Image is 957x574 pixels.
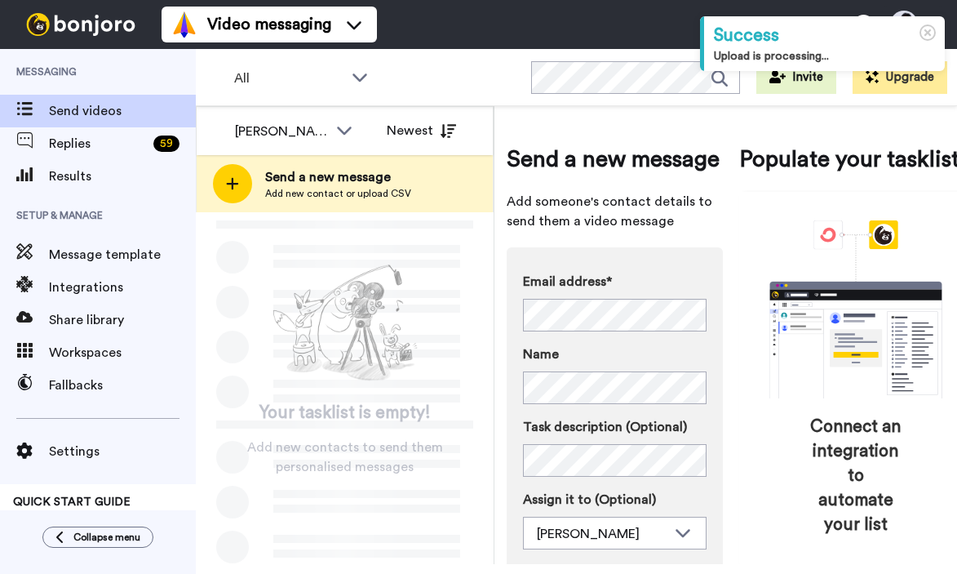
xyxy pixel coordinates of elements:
[259,401,431,425] span: Your tasklist is empty!
[20,13,142,36] img: bj-logo-header-white.svg
[523,272,707,291] label: Email address*
[49,310,196,330] span: Share library
[49,167,196,186] span: Results
[523,345,559,364] span: Name
[374,114,468,147] button: Newest
[49,134,147,154] span: Replies
[537,524,667,544] div: [PERSON_NAME]
[153,136,179,152] div: 59
[49,376,196,395] span: Fallbacks
[171,11,197,38] img: vm-color.svg
[714,23,935,48] div: Success
[13,496,131,508] span: QUICK START GUIDE
[523,417,707,437] label: Task description (Optional)
[714,48,935,65] div: Upload is processing...
[809,415,902,537] span: Connect an integration to automate your list
[49,343,196,363] span: Workspaces
[49,101,196,121] span: Send videos
[49,442,196,461] span: Settings
[523,490,707,509] label: Assign it to (Optional)
[265,167,411,187] span: Send a new message
[507,192,723,231] span: Add someone's contact details to send them a video message
[207,13,331,36] span: Video messaging
[507,143,723,176] span: Send a new message
[73,531,140,544] span: Collapse menu
[234,69,343,88] span: All
[42,527,153,548] button: Collapse menu
[49,278,196,297] span: Integrations
[220,438,469,477] span: Add new contacts to send them personalised messages
[235,122,328,141] div: [PERSON_NAME]
[853,61,947,94] button: Upgrade
[264,258,427,389] img: ready-set-action.png
[756,61,836,94] button: Invite
[265,187,411,200] span: Add new contact or upload CSV
[49,245,196,265] span: Message template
